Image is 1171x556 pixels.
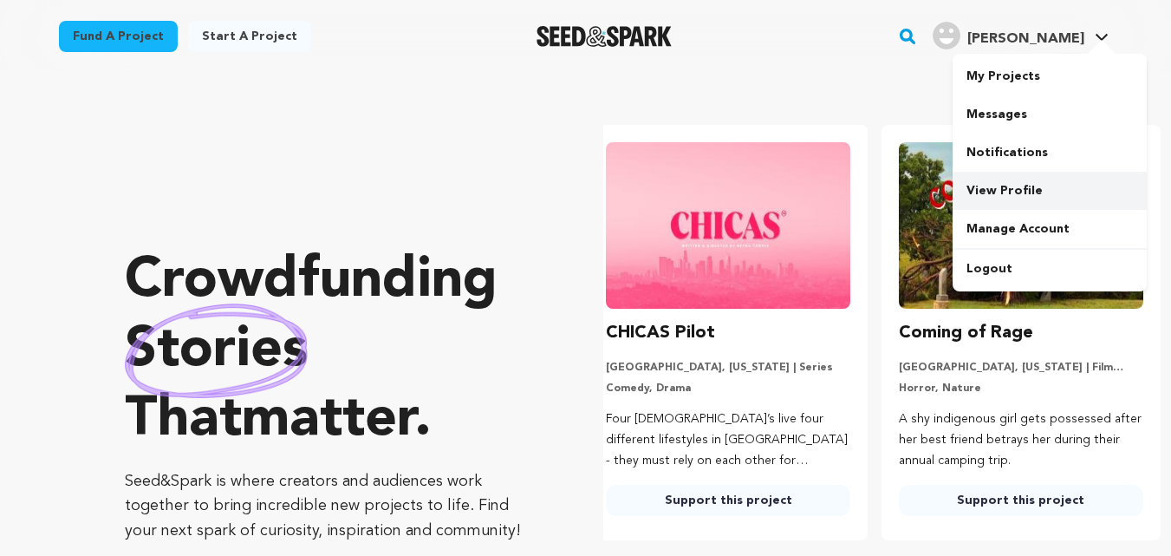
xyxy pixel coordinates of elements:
p: [GEOGRAPHIC_DATA], [US_STATE] | Series [606,361,850,375]
p: Comedy, Drama [606,382,850,396]
img: Seed&Spark Logo Dark Mode [537,26,673,47]
span: [PERSON_NAME] [967,32,1084,46]
h3: Coming of Rage [899,319,1033,347]
a: Messages [953,95,1147,134]
img: user.png [933,22,960,49]
p: Horror, Nature [899,382,1143,396]
span: matter [242,393,414,448]
a: View Profile [953,172,1147,210]
a: Support this project [899,485,1143,516]
p: Crowdfunding that . [125,247,534,455]
p: [GEOGRAPHIC_DATA], [US_STATE] | Film Short [899,361,1143,375]
p: Seed&Spark is where creators and audiences work together to bring incredible new projects to life... [125,469,534,544]
a: My Projects [953,57,1147,95]
a: Logout [953,250,1147,288]
a: Manage Account [953,210,1147,248]
img: CHICAS Pilot image [606,142,850,309]
img: Coming of Rage image [899,142,1143,309]
a: Notifications [953,134,1147,172]
a: Start a project [188,21,311,52]
a: Support this project [606,485,850,516]
div: Chaithra R.'s Profile [933,22,1084,49]
a: Fund a project [59,21,178,52]
p: Four [DEMOGRAPHIC_DATA]’s live four different lifestyles in [GEOGRAPHIC_DATA] - they must rely on... [606,409,850,471]
h3: CHICAS Pilot [606,319,715,347]
p: A shy indigenous girl gets possessed after her best friend betrays her during their annual campin... [899,409,1143,471]
span: Chaithra R.'s Profile [929,18,1112,55]
img: hand sketched image [125,304,308,398]
a: Seed&Spark Homepage [537,26,673,47]
a: Chaithra R.'s Profile [929,18,1112,49]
